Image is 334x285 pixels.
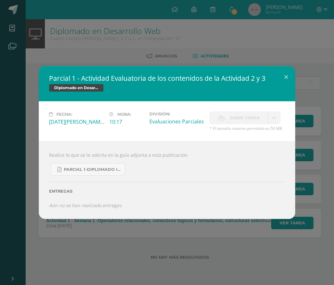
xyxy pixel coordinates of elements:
i: Aún no se han realizado entregas [49,202,121,208]
a: La fecha de entrega ha expirado [268,112,280,124]
div: 10:17 [109,118,144,125]
h2: Parcial 1 - Actividad Evaluatoria de los contenidos de la Actividad 2 y 3 [49,74,285,83]
span: Diplomado en Desarrollo Web [49,84,104,92]
label: Entregas [49,189,285,194]
button: Close (Esc) [277,66,295,88]
label: La fecha de entrega ha expirado [210,112,268,124]
span: Parcial 1-Diplomado I-4TO BACO-IV Unidad [DATE].pdf [64,167,121,172]
span: Subir tarea [230,112,260,124]
span: Hora: [117,112,131,117]
div: Evaluaciones Parciales [149,118,205,125]
span: Fecha: [56,112,72,117]
div: Realice lo que se le solicita en la guía adjunta a esta publicación [39,141,295,219]
div: [DATE][PERSON_NAME] [49,118,104,125]
label: División: [149,112,205,116]
a: Parcial 1-Diplomado I-4TO BACO-IV Unidad [DATE].pdf [51,163,125,176]
span: * El tamaño máximo permitido es 50 MB [210,126,285,131]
